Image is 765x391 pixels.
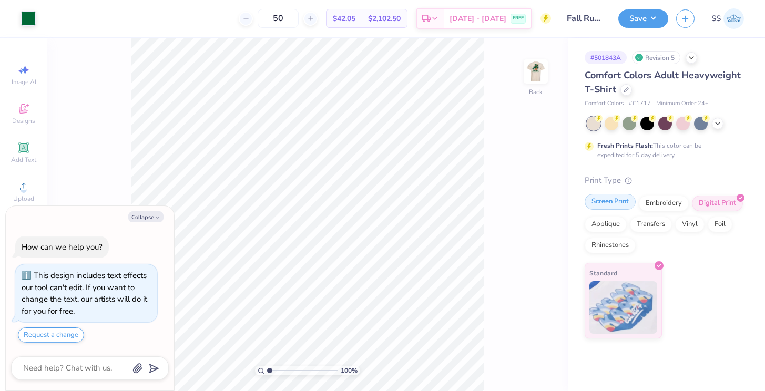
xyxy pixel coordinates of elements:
input: – – [258,9,299,28]
span: $2,102.50 [368,13,401,24]
div: Applique [585,217,627,232]
span: # C1717 [629,99,651,108]
img: Back [525,61,546,82]
div: Back [529,87,543,97]
div: Screen Print [585,194,636,210]
span: Comfort Colors [585,99,624,108]
button: Save [618,9,668,28]
div: Print Type [585,174,744,187]
span: SS [711,13,721,25]
span: $42.05 [333,13,355,24]
div: # 501843A [585,51,627,64]
img: Standard [589,281,657,334]
div: Transfers [630,217,672,232]
div: This design includes text effects our tool can't edit. If you want to change the text, our artist... [22,270,147,316]
div: Vinyl [675,217,705,232]
span: Add Text [11,156,36,164]
span: Standard [589,267,617,279]
button: Collapse [128,211,164,222]
span: Minimum Order: 24 + [656,99,709,108]
div: Rhinestones [585,238,636,253]
div: This color can be expedited for 5 day delivery. [597,141,727,160]
strong: Fresh Prints Flash: [597,141,653,150]
span: FREE [513,15,524,22]
span: 100 % [341,366,358,375]
div: How can we help you? [22,242,103,252]
div: Embroidery [639,195,689,211]
a: SS [711,8,744,29]
input: Untitled Design [559,8,610,29]
span: Comfort Colors Adult Heavyweight T-Shirt [585,69,741,96]
div: Revision 5 [632,51,680,64]
span: Image AI [12,78,36,86]
span: [DATE] - [DATE] [450,13,506,24]
div: Foil [708,217,732,232]
div: Digital Print [692,195,743,211]
span: Designs [12,117,35,125]
button: Request a change [18,327,84,343]
img: Scott Skora [723,8,744,29]
span: Upload [13,194,34,203]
